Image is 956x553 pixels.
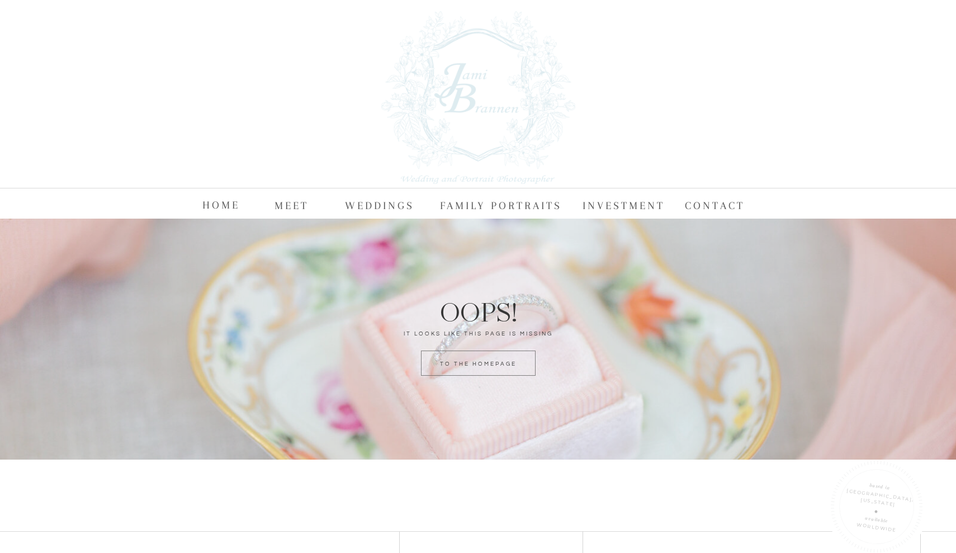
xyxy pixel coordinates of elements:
p: it looks like this page is missing [349,330,607,339]
a: CONTACT [685,196,755,213]
a: TO THE HOMEPAGE [422,361,535,371]
a: WEDDINGS [345,196,415,213]
p: [GEOGRAPHIC_DATA], [US_STATE] [845,487,912,512]
a: HOME [202,196,240,212]
p: WORLDWIDE [821,516,932,538]
a: MEET [275,196,310,213]
a: Investment [583,196,667,213]
a: FAMILY PORTRAITS [440,196,566,213]
p: BASED IN [825,475,935,497]
span: oops! [440,296,517,333]
p: AVAILABLE [821,508,932,530]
